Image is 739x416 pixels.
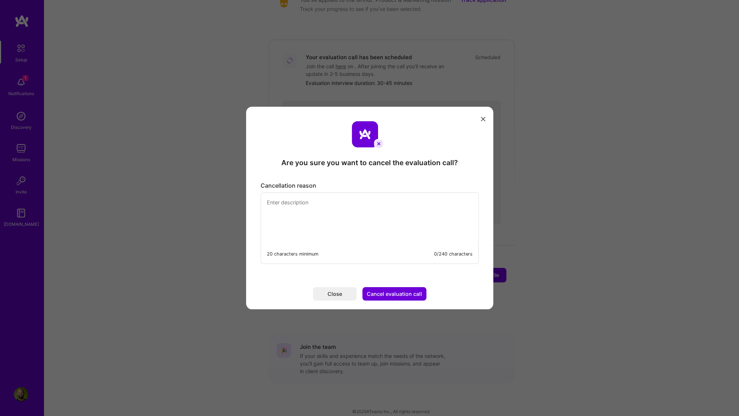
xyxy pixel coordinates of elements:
div: modal [246,107,493,309]
img: cancel icon [374,139,383,148]
div: 0/240 characters [434,250,473,258]
i: icon Close [481,117,485,121]
div: Cancellation reason [261,182,479,189]
button: Cancel evaluation call [362,287,426,301]
img: aTeam logo [352,121,378,147]
div: Are you sure you want to cancel the evaluation call? [281,158,458,167]
button: Close [313,287,357,301]
div: 20 characters minimum [267,250,318,258]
